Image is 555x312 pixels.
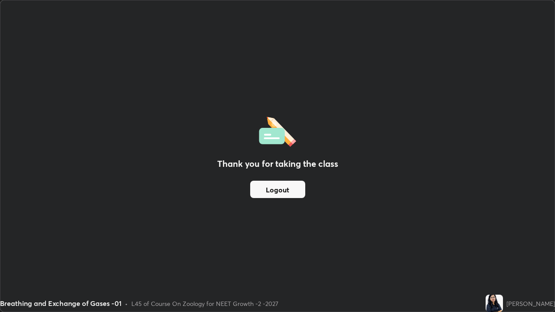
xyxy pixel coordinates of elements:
[486,295,503,312] img: c5c1c0953fab4165a3d8556d5a9fe923.jpg
[125,299,128,308] div: •
[506,299,555,308] div: [PERSON_NAME]
[250,181,305,198] button: Logout
[259,114,296,147] img: offlineFeedback.1438e8b3.svg
[217,157,338,170] h2: Thank you for taking the class
[131,299,278,308] div: L45 of Course On Zoology for NEET Growth -2 -2027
